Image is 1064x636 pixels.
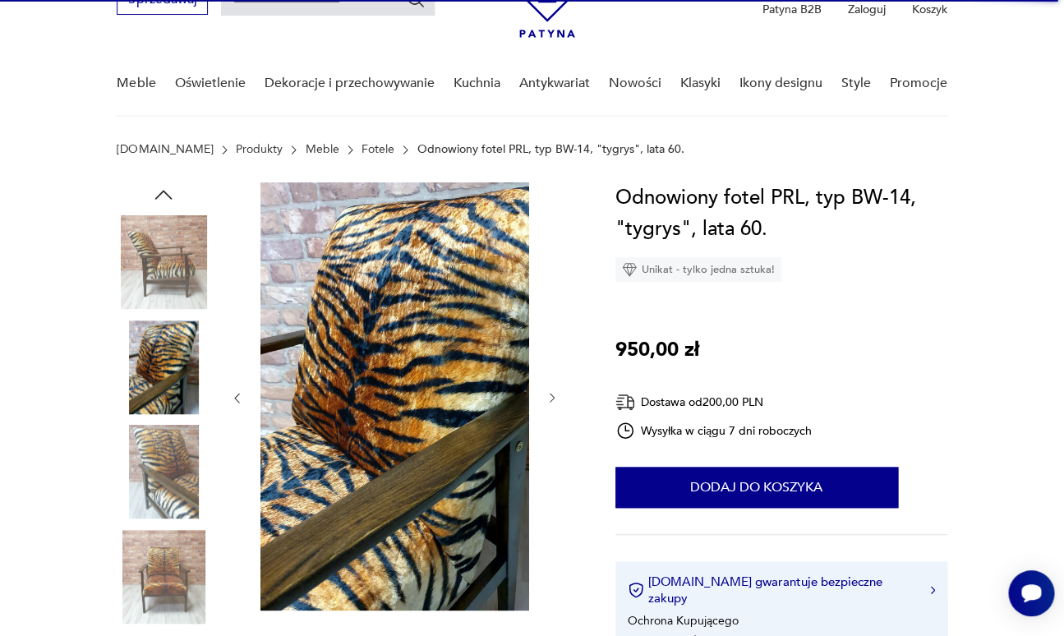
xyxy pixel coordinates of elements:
a: Nowości [608,52,661,115]
p: Zaloguj [848,2,886,17]
img: Zdjęcie produktu Odnowiony fotel PRL, typ BW-14, "tygrys", lata 60. [260,182,582,611]
a: Dekoracje i przechowywanie [264,52,434,115]
a: Kuchnia [453,52,500,115]
img: Zdjęcie produktu Odnowiony fotel PRL, typ BW-14, "tygrys", lata 60. [117,320,210,414]
a: Meble [117,52,155,115]
a: Style [841,52,870,115]
img: Zdjęcie produktu Odnowiony fotel PRL, typ BW-14, "tygrys", lata 60. [117,425,210,518]
img: Zdjęcie produktu Odnowiony fotel PRL, typ BW-14, "tygrys", lata 60. [117,530,210,624]
a: Fotele [362,143,394,156]
a: Promocje [889,52,947,115]
div: Wysyłka w ciągu 7 dni roboczych [615,421,813,440]
a: Antykwariat [518,52,589,115]
img: Ikona strzałki w prawo [930,586,935,594]
p: Patyna B2B [762,2,822,17]
p: Koszyk [912,2,947,17]
h1: Odnowiony fotel PRL, typ BW-14, "tygrys", lata 60. [615,182,947,245]
li: Ochrona Kupującego [628,613,739,629]
a: Oświetlenie [174,52,245,115]
a: Meble [305,143,339,156]
div: Dostawa od 200,00 PLN [615,392,813,412]
img: Ikona certyfikatu [628,582,644,598]
img: Ikona dostawy [615,392,635,412]
div: Unikat - tylko jedna sztuka! [615,257,781,282]
a: [DOMAIN_NAME] [117,143,213,156]
button: Dodaj do koszyka [615,467,898,508]
a: Klasyki [679,52,720,115]
button: [DOMAIN_NAME] gwarantuje bezpieczne zakupy [628,574,935,606]
img: Ikona diamentu [622,262,637,277]
p: Odnowiony fotel PRL, typ BW-14, "tygrys", lata 60. [417,143,684,156]
img: Zdjęcie produktu Odnowiony fotel PRL, typ BW-14, "tygrys", lata 60. [117,215,210,309]
a: Ikony designu [739,52,822,115]
a: Produkty [236,143,283,156]
iframe: Smartsupp widget button [1008,570,1054,616]
p: 950,00 zł [615,334,699,366]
